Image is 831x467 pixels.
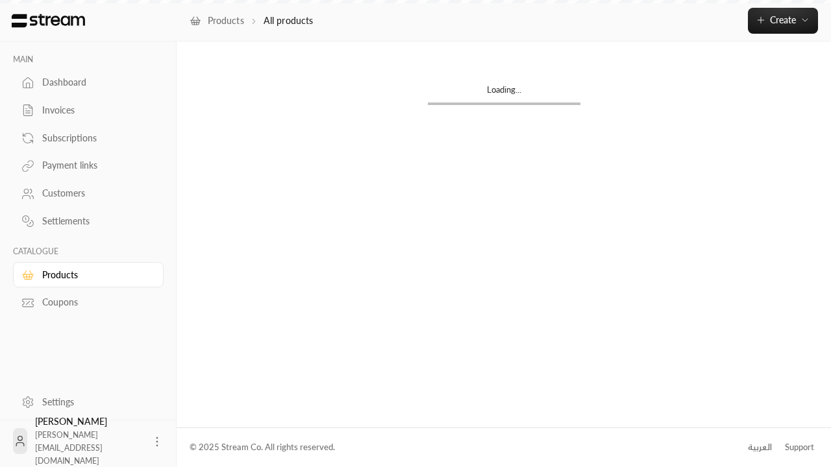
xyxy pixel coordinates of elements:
a: Settings [13,389,164,414]
a: Dashboard [13,70,164,95]
span: [PERSON_NAME][EMAIL_ADDRESS][DOMAIN_NAME] [35,430,103,466]
a: Payment links [13,153,164,178]
div: Subscriptions [42,132,147,145]
a: Invoices [13,98,164,123]
span: Create [770,14,796,25]
div: © 2025 Stream Co. All rights reserved. [190,441,335,454]
a: Products [13,262,164,287]
div: Dashboard [42,76,147,89]
div: [PERSON_NAME] [35,415,143,467]
div: Products [42,269,147,281]
div: Loading... [428,84,580,102]
a: Settlements [13,209,164,234]
div: Invoices [42,104,147,117]
button: Create [748,8,818,34]
nav: breadcrumb [190,14,313,27]
div: Customers [42,187,147,200]
a: Customers [13,181,164,206]
p: All products [264,14,314,27]
a: Products [190,14,244,27]
div: Coupons [42,296,147,309]
div: العربية [748,441,772,454]
img: Logo [10,14,86,28]
div: Payment links [42,159,147,172]
p: MAIN [13,54,164,65]
a: Subscriptions [13,125,164,150]
a: Support [780,436,818,459]
div: Settlements [42,215,147,228]
div: Settings [42,396,147,409]
p: CATALOGUE [13,246,164,257]
a: Coupons [13,290,164,315]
